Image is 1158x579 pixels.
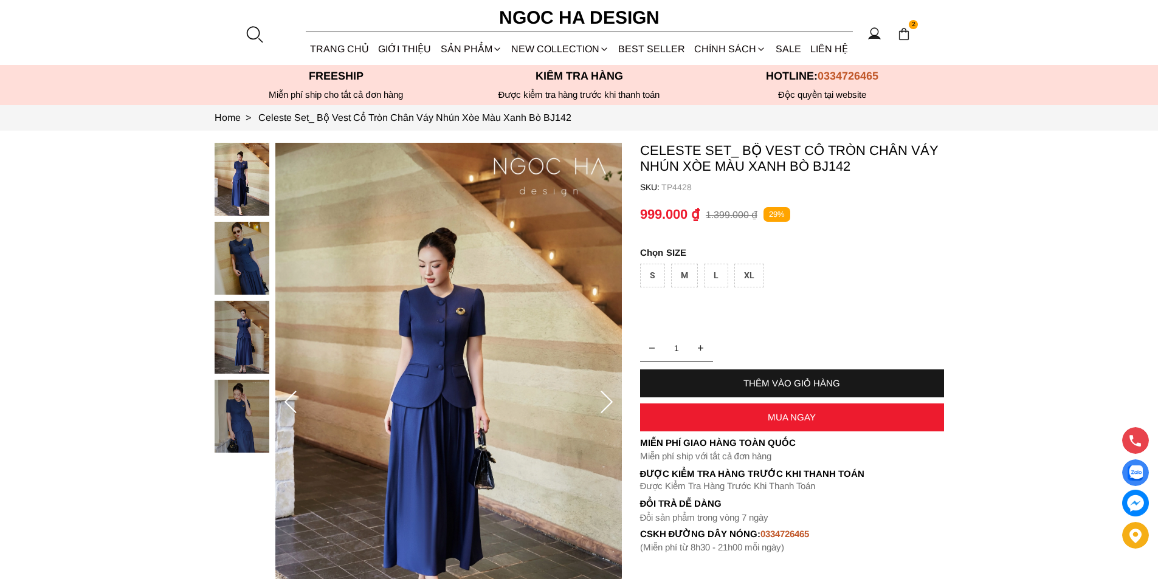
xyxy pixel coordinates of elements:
a: LIÊN HỆ [805,33,852,65]
a: GIỚI THIỆU [374,33,436,65]
a: TRANG CHỦ [306,33,374,65]
a: messenger [1122,490,1149,516]
font: cskh đường dây nóng: [640,529,761,539]
span: 2 [909,20,918,30]
a: Display image [1122,459,1149,486]
p: Freeship [215,70,458,83]
div: SẢN PHẨM [436,33,506,65]
img: Celeste Set_ Bộ Vest Cổ Tròn Chân Váy Nhún Xòe Màu Xanh Bò BJ142_mini_0 [215,143,269,216]
p: 1.399.000 ₫ [706,209,757,221]
a: NEW COLLECTION [506,33,613,65]
img: Display image [1128,465,1143,481]
font: Kiểm tra hàng [536,70,623,82]
a: Link to Home [215,112,258,123]
div: MUA NGAY [640,412,944,422]
h6: Đổi trả dễ dàng [640,498,944,509]
div: XL [734,264,764,287]
img: Celeste Set_ Bộ Vest Cổ Tròn Chân Váy Nhún Xòe Màu Xanh Bò BJ142_mini_1 [215,222,269,295]
font: 0334726465 [760,529,809,539]
div: Miễn phí ship cho tất cả đơn hàng [215,89,458,100]
p: TP4428 [661,182,944,192]
div: L [704,264,728,287]
a: SALE [771,33,805,65]
p: 999.000 ₫ [640,207,700,222]
p: 29% [763,207,790,222]
font: Đổi sản phẩm trong vòng 7 ngày [640,512,769,522]
span: 0334726465 [818,70,878,82]
a: Link to Celeste Set_ Bộ Vest Cổ Tròn Chân Váy Nhún Xòe Màu Xanh Bò BJ142 [258,112,571,123]
p: Được kiểm tra hàng trước khi thanh toán [458,89,701,100]
div: THÊM VÀO GIỎ HÀNG [640,378,944,388]
font: (Miễn phí từ 8h30 - 21h00 mỗi ngày) [640,542,784,552]
p: Được Kiểm Tra Hàng Trước Khi Thanh Toán [640,481,944,492]
p: Celeste Set_ Bộ Vest Cổ Tròn Chân Váy Nhún Xòe Màu Xanh Bò BJ142 [640,143,944,174]
p: Được Kiểm Tra Hàng Trước Khi Thanh Toán [640,468,944,479]
font: Miễn phí ship với tất cả đơn hàng [640,451,771,461]
div: S [640,264,665,287]
a: BEST SELLER [614,33,690,65]
div: M [671,264,698,287]
img: Celeste Set_ Bộ Vest Cổ Tròn Chân Váy Nhún Xòe Màu Xanh Bò BJ142_mini_3 [215,380,269,453]
font: Miễn phí giao hàng toàn quốc [640,437,796,448]
input: Quantity input [640,336,713,360]
img: Celeste Set_ Bộ Vest Cổ Tròn Chân Váy Nhún Xòe Màu Xanh Bò BJ142_mini_2 [215,301,269,374]
h6: Độc quyền tại website [701,89,944,100]
a: Ngoc Ha Design [488,3,670,32]
img: img-CART-ICON-ksit0nf1 [897,27,911,41]
div: Chính sách [690,33,771,65]
h6: SKU: [640,182,661,192]
p: Hotline: [701,70,944,83]
span: > [241,112,256,123]
p: SIZE [640,247,944,258]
